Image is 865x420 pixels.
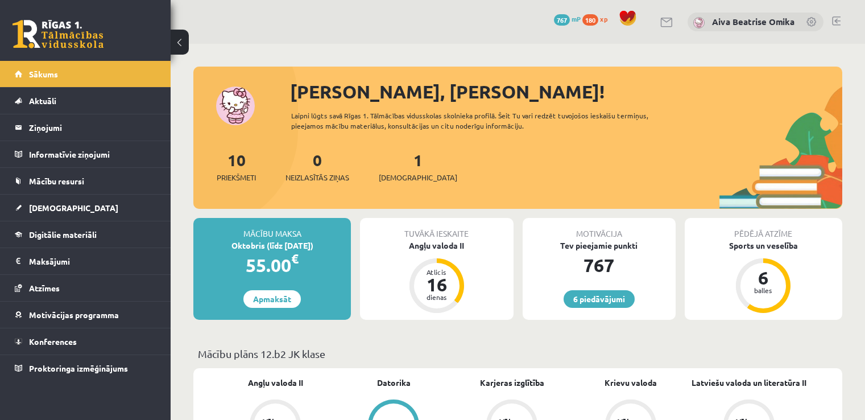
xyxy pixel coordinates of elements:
span: mP [572,14,581,23]
div: dienas [420,294,454,300]
a: Karjeras izglītība [480,377,544,389]
div: Pēdējā atzīme [685,218,842,240]
a: 180 xp [582,14,613,23]
a: 767 mP [554,14,581,23]
a: Informatīvie ziņojumi [15,141,156,167]
a: 1[DEMOGRAPHIC_DATA] [379,150,457,183]
span: [DEMOGRAPHIC_DATA] [379,172,457,183]
div: 16 [420,275,454,294]
a: Digitālie materiāli [15,221,156,248]
a: 10Priekšmeti [217,150,256,183]
span: Atzīmes [29,283,60,293]
span: xp [600,14,607,23]
p: Mācību plāns 12.b2 JK klase [198,346,838,361]
div: [PERSON_NAME], [PERSON_NAME]! [290,78,842,105]
a: Motivācijas programma [15,302,156,328]
span: Sākums [29,69,58,79]
a: Atzīmes [15,275,156,301]
div: Sports un veselība [685,240,842,252]
a: Aktuāli [15,88,156,114]
span: 180 [582,14,598,26]
a: Krievu valoda [605,377,657,389]
span: Konferences [29,336,77,347]
a: Latviešu valoda un literatūra II [692,377,806,389]
a: Angļu valoda II [248,377,303,389]
div: 55.00 [193,252,351,279]
img: Aiva Beatrise Omika [693,17,705,28]
span: € [291,250,299,267]
a: Aiva Beatrise Omika [712,16,794,27]
span: Priekšmeti [217,172,256,183]
span: Neizlasītās ziņas [285,172,349,183]
a: [DEMOGRAPHIC_DATA] [15,195,156,221]
div: Tuvākā ieskaite [360,218,513,240]
a: Rīgas 1. Tālmācības vidusskola [13,20,104,48]
a: Sports un veselība 6 balles [685,240,842,315]
a: Ziņojumi [15,114,156,141]
a: Datorika [377,377,411,389]
span: Motivācijas programma [29,310,119,320]
div: balles [746,287,780,294]
a: 0Neizlasītās ziņas [285,150,349,183]
div: Mācību maksa [193,218,351,240]
div: Motivācija [523,218,676,240]
a: Sākums [15,61,156,87]
span: Digitālie materiāli [29,229,97,240]
a: Maksājumi [15,248,156,274]
span: 767 [554,14,570,26]
span: Proktoringa izmēģinājums [29,363,128,373]
a: Konferences [15,328,156,355]
span: Aktuāli [29,96,56,106]
div: Tev pieejamie punkti [523,240,676,252]
div: Oktobris (līdz [DATE]) [193,240,351,252]
span: [DEMOGRAPHIC_DATA] [29,203,118,213]
a: 6 piedāvājumi [564,290,635,308]
legend: Informatīvie ziņojumi [29,141,156,167]
a: Proktoringa izmēģinājums [15,355,156,381]
span: Mācību resursi [29,176,84,186]
a: Angļu valoda II Atlicis 16 dienas [360,240,513,315]
legend: Maksājumi [29,248,156,274]
a: Apmaksāt [243,290,301,308]
a: Mācību resursi [15,168,156,194]
legend: Ziņojumi [29,114,156,141]
div: 6 [746,269,780,287]
div: 767 [523,252,676,279]
div: Angļu valoda II [360,240,513,252]
div: Atlicis [420,269,454,275]
div: Laipni lūgts savā Rīgas 1. Tālmācības vidusskolas skolnieka profilā. Šeit Tu vari redzēt tuvojošo... [291,110,681,131]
